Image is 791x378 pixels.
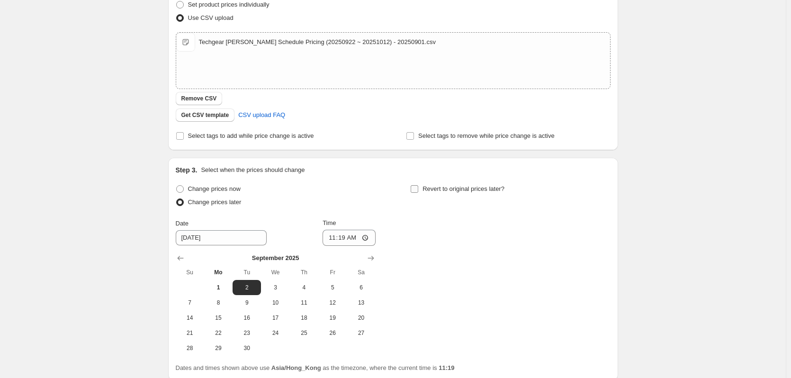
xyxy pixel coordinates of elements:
[322,269,343,276] span: Fr
[204,325,233,341] button: Monday September 22 2025
[294,314,315,322] span: 18
[351,284,371,291] span: 6
[176,92,223,105] button: Remove CSV
[318,310,347,325] button: Friday September 19 2025
[176,108,235,122] button: Get CSV template
[351,299,371,306] span: 13
[323,230,376,246] input: 12:00
[233,310,261,325] button: Tuesday September 16 2025
[208,314,229,322] span: 15
[233,280,261,295] button: Tuesday September 2 2025
[265,299,286,306] span: 10
[233,295,261,310] button: Tuesday September 9 2025
[204,310,233,325] button: Monday September 15 2025
[236,299,257,306] span: 9
[176,310,204,325] button: Sunday September 14 2025
[174,252,187,265] button: Show previous month, August 2025
[233,325,261,341] button: Tuesday September 23 2025
[236,344,257,352] span: 30
[208,344,229,352] span: 29
[347,325,375,341] button: Saturday September 27 2025
[261,265,289,280] th: Wednesday
[201,165,305,175] p: Select when the prices should change
[322,284,343,291] span: 5
[180,344,200,352] span: 28
[176,220,189,227] span: Date
[176,341,204,356] button: Sunday September 28 2025
[290,325,318,341] button: Thursday September 25 2025
[180,329,200,337] span: 21
[236,329,257,337] span: 23
[351,269,371,276] span: Sa
[347,295,375,310] button: Saturday September 13 2025
[208,269,229,276] span: Mo
[188,14,234,21] span: Use CSV upload
[233,265,261,280] th: Tuesday
[176,295,204,310] button: Sunday September 7 2025
[290,295,318,310] button: Thursday September 11 2025
[176,165,198,175] h2: Step 3.
[323,219,336,226] span: Time
[176,265,204,280] th: Sunday
[261,295,289,310] button: Wednesday September 10 2025
[233,341,261,356] button: Tuesday September 30 2025
[271,364,321,371] b: Asia/Hong_Kong
[188,132,314,139] span: Select tags to add while price change is active
[233,108,291,123] a: CSV upload FAQ
[265,314,286,322] span: 17
[318,325,347,341] button: Friday September 26 2025
[347,310,375,325] button: Saturday September 20 2025
[318,295,347,310] button: Friday September 12 2025
[188,198,242,206] span: Change prices later
[236,314,257,322] span: 16
[208,329,229,337] span: 22
[265,329,286,337] span: 24
[236,269,257,276] span: Tu
[290,310,318,325] button: Thursday September 18 2025
[347,280,375,295] button: Saturday September 6 2025
[351,314,371,322] span: 20
[322,299,343,306] span: 12
[236,284,257,291] span: 2
[180,269,200,276] span: Su
[351,329,371,337] span: 27
[204,295,233,310] button: Monday September 8 2025
[204,280,233,295] button: Today Monday September 1 2025
[208,284,229,291] span: 1
[238,110,285,120] span: CSV upload FAQ
[199,37,436,47] div: Techgear [PERSON_NAME] Schedule Pricing (20250922 ~ 20251012) - 20250901.csv
[347,265,375,280] th: Saturday
[418,132,555,139] span: Select tags to remove while price change is active
[188,1,270,8] span: Set product prices individually
[290,265,318,280] th: Thursday
[261,280,289,295] button: Wednesday September 3 2025
[180,314,200,322] span: 14
[181,111,229,119] span: Get CSV template
[294,269,315,276] span: Th
[176,364,455,371] span: Dates and times shown above use as the timezone, where the current time is
[176,325,204,341] button: Sunday September 21 2025
[318,280,347,295] button: Friday September 5 2025
[265,269,286,276] span: We
[364,252,378,265] button: Show next month, October 2025
[318,265,347,280] th: Friday
[422,185,504,192] span: Revert to original prices later?
[181,95,217,102] span: Remove CSV
[265,284,286,291] span: 3
[176,230,267,245] input: 9/1/2025
[204,341,233,356] button: Monday September 29 2025
[290,280,318,295] button: Thursday September 4 2025
[261,325,289,341] button: Wednesday September 24 2025
[294,329,315,337] span: 25
[294,299,315,306] span: 11
[208,299,229,306] span: 8
[261,310,289,325] button: Wednesday September 17 2025
[322,314,343,322] span: 19
[439,364,454,371] b: 11:19
[322,329,343,337] span: 26
[180,299,200,306] span: 7
[188,185,241,192] span: Change prices now
[204,265,233,280] th: Monday
[294,284,315,291] span: 4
